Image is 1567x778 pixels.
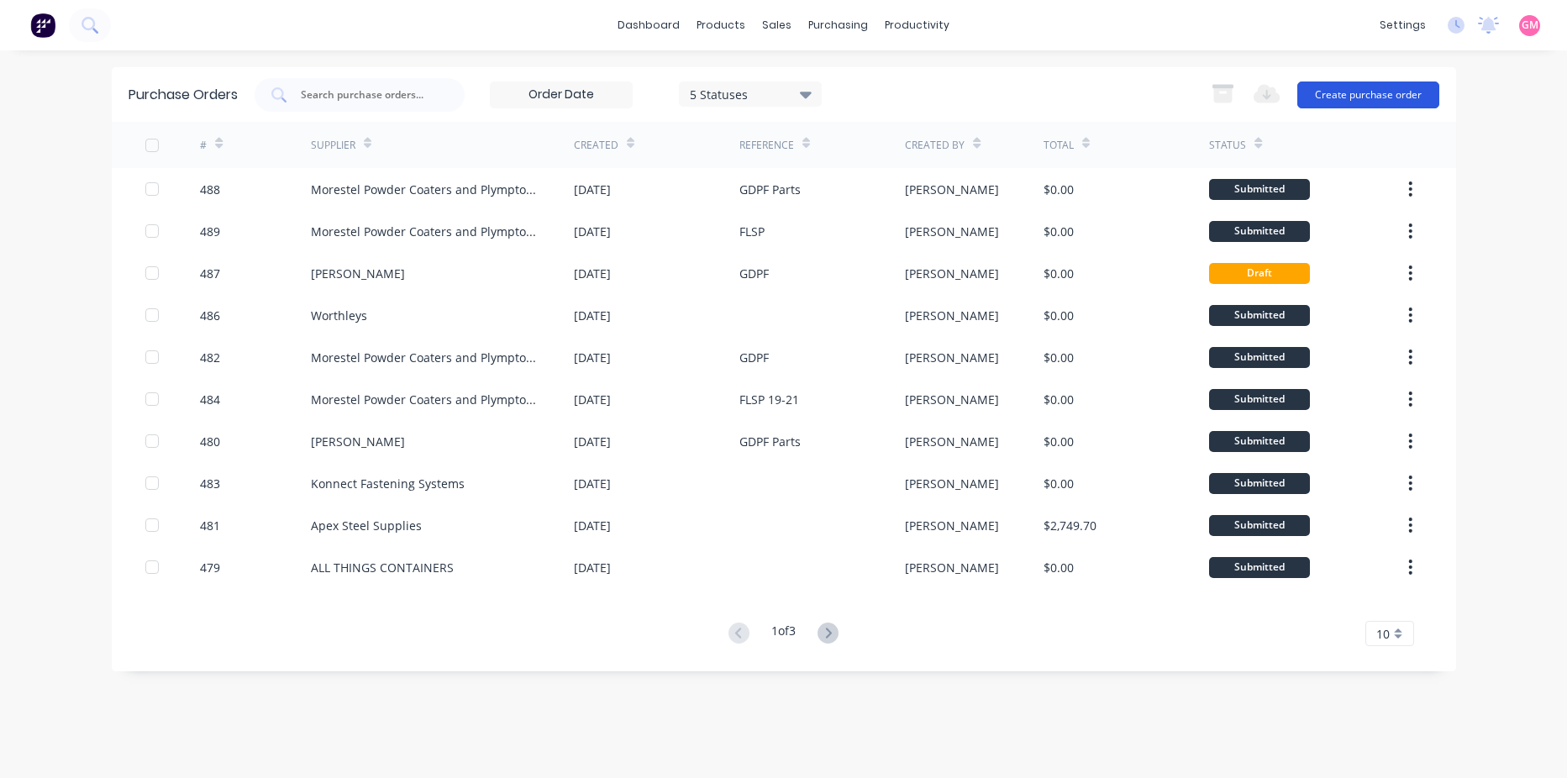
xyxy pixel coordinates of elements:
[1209,515,1310,536] div: Submitted
[905,181,999,198] div: [PERSON_NAME]
[688,13,754,38] div: products
[200,265,220,282] div: 487
[739,138,794,153] div: Reference
[771,622,796,646] div: 1 of 3
[311,181,540,198] div: Morestel Powder Coaters and Plympton Grit Blasting
[905,138,965,153] div: Created By
[311,391,540,408] div: Morestel Powder Coaters and Plympton Grit Blasting
[1044,433,1074,450] div: $0.00
[311,433,405,450] div: [PERSON_NAME]
[1209,389,1310,410] div: Submitted
[905,265,999,282] div: [PERSON_NAME]
[1044,181,1074,198] div: $0.00
[311,559,454,576] div: ALL THINGS CONTAINERS
[574,307,611,324] div: [DATE]
[1044,349,1074,366] div: $0.00
[200,433,220,450] div: 480
[905,349,999,366] div: [PERSON_NAME]
[311,138,355,153] div: Supplier
[739,433,801,450] div: GDPF Parts
[905,433,999,450] div: [PERSON_NAME]
[1376,625,1390,643] span: 10
[200,349,220,366] div: 482
[311,223,540,240] div: Morestel Powder Coaters and Plympton Grit Blasting
[311,475,465,492] div: Konnect Fastening Systems
[1209,557,1310,578] div: Submitted
[1044,391,1074,408] div: $0.00
[905,391,999,408] div: [PERSON_NAME]
[905,475,999,492] div: [PERSON_NAME]
[1209,305,1310,326] div: Submitted
[200,307,220,324] div: 486
[1044,223,1074,240] div: $0.00
[491,82,632,108] input: Order Date
[311,349,540,366] div: Morestel Powder Coaters and Plympton Grit Blasting
[1209,138,1246,153] div: Status
[574,265,611,282] div: [DATE]
[574,223,611,240] div: [DATE]
[739,265,769,282] div: GDPF
[739,181,801,198] div: GDPF Parts
[200,138,207,153] div: #
[905,559,999,576] div: [PERSON_NAME]
[690,85,810,103] div: 5 Statuses
[609,13,688,38] a: dashboard
[574,391,611,408] div: [DATE]
[1297,81,1439,108] button: Create purchase order
[1209,347,1310,368] div: Submitted
[905,307,999,324] div: [PERSON_NAME]
[30,13,55,38] img: Factory
[311,307,367,324] div: Worthleys
[1209,179,1310,200] div: Submitted
[1044,265,1074,282] div: $0.00
[574,517,611,534] div: [DATE]
[1209,221,1310,242] div: Submitted
[574,138,618,153] div: Created
[1044,559,1074,576] div: $0.00
[905,223,999,240] div: [PERSON_NAME]
[200,517,220,534] div: 481
[574,559,611,576] div: [DATE]
[739,223,765,240] div: FLSP
[574,181,611,198] div: [DATE]
[1044,517,1096,534] div: $2,749.70
[800,13,876,38] div: purchasing
[1044,307,1074,324] div: $0.00
[200,181,220,198] div: 488
[574,475,611,492] div: [DATE]
[311,517,422,534] div: Apex Steel Supplies
[311,265,405,282] div: [PERSON_NAME]
[574,433,611,450] div: [DATE]
[905,517,999,534] div: [PERSON_NAME]
[1044,475,1074,492] div: $0.00
[200,475,220,492] div: 483
[739,349,769,366] div: GDPF
[739,391,799,408] div: FLSP 19-21
[299,87,439,103] input: Search purchase orders...
[200,559,220,576] div: 479
[1522,18,1538,33] span: GM
[200,223,220,240] div: 489
[200,391,220,408] div: 484
[129,85,238,105] div: Purchase Orders
[1044,138,1074,153] div: Total
[876,13,958,38] div: productivity
[1209,473,1310,494] div: Submitted
[574,349,611,366] div: [DATE]
[1371,13,1434,38] div: settings
[754,13,800,38] div: sales
[1209,431,1310,452] div: Submitted
[1209,263,1310,284] div: Draft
